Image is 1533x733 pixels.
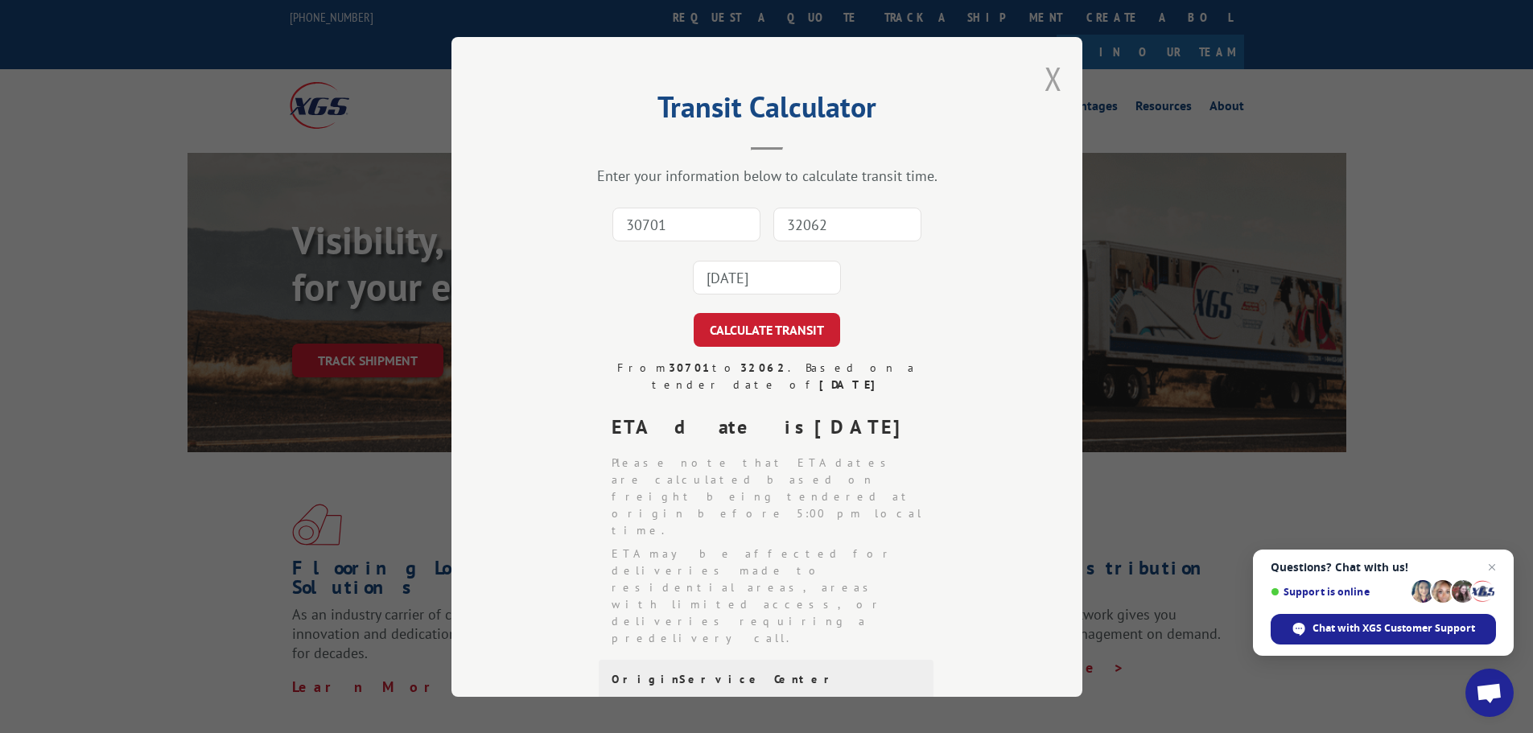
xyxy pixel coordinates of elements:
[1482,558,1502,577] span: Close chat
[694,313,840,347] button: CALCULATE TRANSIT
[612,546,935,647] li: ETA may be affected for deliveries made to residential areas, areas with limited access, or deliv...
[612,413,935,442] div: ETA date is
[1313,621,1475,636] span: Chat with XGS Customer Support
[773,208,921,241] input: Dest. Zip
[669,360,712,375] strong: 30701
[1271,561,1496,574] span: Questions? Chat with us!
[612,455,935,539] li: Please note that ETA dates are calculated based on freight being tendered at origin before 5:00 p...
[1465,669,1514,717] div: Open chat
[818,377,882,392] strong: [DATE]
[1271,586,1406,598] span: Support is online
[612,673,921,686] div: Origin Service Center
[1271,614,1496,644] div: Chat with XGS Customer Support
[693,261,841,294] input: Tender Date
[599,360,935,393] div: From to . Based on a tender date of
[532,167,1002,185] div: Enter your information below to calculate transit time.
[740,360,788,375] strong: 32062
[1045,57,1062,100] button: Close modal
[814,414,914,439] strong: [DATE]
[612,208,760,241] input: Origin Zip
[532,96,1002,126] h2: Transit Calculator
